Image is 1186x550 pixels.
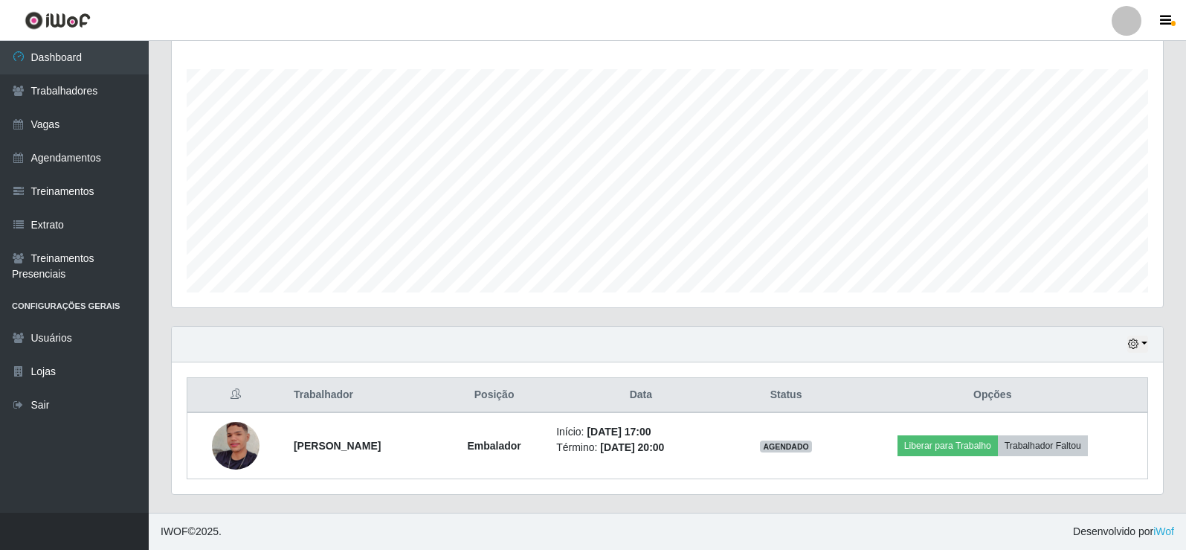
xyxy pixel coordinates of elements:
span: IWOF [161,525,188,537]
li: Início: [556,424,725,440]
strong: [PERSON_NAME] [294,440,381,452]
th: Trabalhador [285,378,441,413]
img: CoreUI Logo [25,11,91,30]
span: AGENDADO [760,441,812,453]
th: Data [547,378,734,413]
th: Status [734,378,837,413]
button: Trabalhador Faltou [998,435,1088,456]
span: © 2025 . [161,524,222,540]
th: Opções [838,378,1148,413]
strong: Embalador [467,440,521,452]
img: 1718585107939.jpeg [212,403,260,488]
span: Desenvolvido por [1073,524,1174,540]
button: Liberar para Trabalho [897,435,998,456]
time: [DATE] 20:00 [600,441,664,453]
th: Posição [441,378,547,413]
li: Término: [556,440,725,455]
time: [DATE] 17:00 [587,426,651,438]
a: iWof [1153,525,1174,537]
